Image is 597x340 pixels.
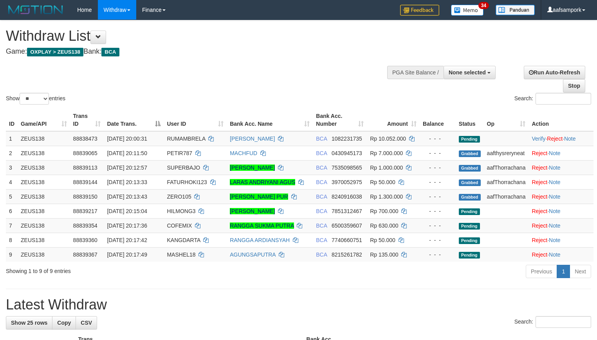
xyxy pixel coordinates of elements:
[6,146,18,160] td: 2
[528,146,593,160] td: ·
[563,79,585,92] a: Stop
[570,265,591,278] a: Next
[532,237,547,243] a: Reject
[316,237,327,243] span: BCA
[18,233,70,247] td: ZEUS138
[400,5,439,16] img: Feedback.jpg
[167,165,200,171] span: SUPERBAJO
[316,165,327,171] span: BCA
[18,247,70,262] td: ZEUS138
[81,320,92,326] span: CSV
[459,223,480,230] span: Pending
[528,109,593,131] th: Action
[316,194,327,200] span: BCA
[370,251,398,258] span: Rp 135.000
[107,222,147,229] span: [DATE] 20:17:36
[107,208,147,214] span: [DATE] 20:15:04
[230,136,275,142] a: [PERSON_NAME]
[449,69,486,76] span: None selected
[6,175,18,189] td: 4
[230,208,275,214] a: [PERSON_NAME]
[6,233,18,247] td: 8
[423,222,453,230] div: - - -
[107,251,147,258] span: [DATE] 20:17:49
[423,135,453,143] div: - - -
[107,179,147,185] span: [DATE] 20:13:33
[167,194,191,200] span: ZERO105
[230,179,295,185] a: LARAS ANDRIYANI AGUS
[18,109,70,131] th: Game/API: activate to sort column ascending
[528,204,593,218] td: ·
[557,265,570,278] a: 1
[459,136,480,143] span: Pending
[532,179,547,185] a: Reject
[101,48,119,56] span: BCA
[167,237,200,243] span: KANGDARTA
[423,178,453,186] div: - - -
[316,222,327,229] span: BCA
[73,179,97,185] span: 88839144
[70,109,104,131] th: Trans ID: activate to sort column ascending
[18,175,70,189] td: ZEUS138
[164,109,227,131] th: User ID: activate to sort column ascending
[6,316,52,329] a: Show 25 rows
[332,208,362,214] span: Copy 7851312467 to clipboard
[316,179,327,185] span: BCA
[444,66,496,79] button: None selected
[549,237,561,243] a: Note
[6,93,65,105] label: Show entries
[332,194,362,200] span: Copy 8240916038 to clipboard
[18,189,70,204] td: ZEUS138
[370,165,403,171] span: Rp 1.000.000
[547,136,563,142] a: Reject
[532,222,547,229] a: Reject
[536,316,591,328] input: Search:
[370,194,403,200] span: Rp 1.300.000
[549,251,561,258] a: Note
[524,66,585,79] a: Run Auto-Refresh
[459,150,481,157] span: Grabbed
[76,316,97,329] a: CSV
[549,165,561,171] a: Note
[332,222,362,229] span: Copy 6500359607 to clipboard
[316,150,327,156] span: BCA
[20,93,49,105] select: Showentries
[107,150,147,156] span: [DATE] 20:11:50
[230,150,257,156] a: MACHFUD
[332,136,362,142] span: Copy 1082231735 to clipboard
[18,146,70,160] td: ZEUS138
[167,222,192,229] span: COFEMIX
[73,150,97,156] span: 88839065
[532,208,547,214] a: Reject
[367,109,420,131] th: Amount: activate to sort column ascending
[6,4,65,16] img: MOTION_logo.png
[332,237,362,243] span: Copy 7740660751 to clipboard
[459,208,480,215] span: Pending
[6,28,390,44] h1: Withdraw List
[423,251,453,259] div: - - -
[528,131,593,146] td: · ·
[332,150,362,156] span: Copy 0430945173 to clipboard
[456,109,484,131] th: Status
[6,48,390,56] h4: Game: Bank:
[564,136,576,142] a: Note
[107,136,147,142] span: [DATE] 20:00:31
[478,2,489,9] span: 34
[496,5,535,15] img: panduan.png
[532,136,545,142] a: Verify
[73,194,97,200] span: 88839150
[230,222,294,229] a: RANGGA SUKMA PUTRA
[167,208,195,214] span: HILMONG3
[6,264,243,275] div: Showing 1 to 9 of 9 entries
[484,146,529,160] td: aafthysreryneat
[420,109,456,131] th: Balance
[332,179,362,185] span: Copy 3970052975 to clipboard
[332,251,362,258] span: Copy 8215261782 to clipboard
[18,204,70,218] td: ZEUS138
[52,316,76,329] a: Copy
[514,316,591,328] label: Search:
[370,222,398,229] span: Rp 630.000
[549,179,561,185] a: Note
[484,160,529,175] td: aafThorrachana
[73,208,97,214] span: 88839217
